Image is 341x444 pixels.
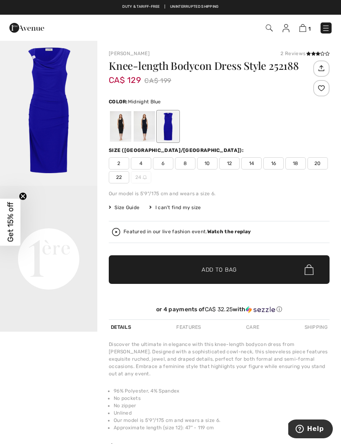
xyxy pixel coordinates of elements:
li: Our model is 5'9"/175 cm and wears a size 6. [114,417,330,424]
li: Approximate length (size 12): 47" - 119 cm [114,424,330,431]
iframe: Opens a widget where you can find more information [288,419,333,440]
span: Get 15% off [6,202,15,242]
span: 10 [197,157,218,170]
a: [PERSON_NAME] [109,51,150,56]
div: Our model is 5'9"/175 cm and wears a size 6. [109,190,330,197]
img: Share [314,61,328,75]
div: Royal Sapphire 163 [157,111,179,142]
img: Sezzle [246,306,275,313]
img: Search [266,25,273,31]
li: Unlined [114,409,330,417]
div: I can't find my size [149,204,201,211]
img: 1ère Avenue [9,20,44,36]
div: Features [174,320,203,335]
h1: Knee-length Bodycon Dress Style 252188 [109,60,311,71]
li: 96% Polyester, 4% Spandex [114,387,330,395]
div: Black [110,111,131,142]
img: Bag.svg [305,264,314,275]
span: Size Guide [109,204,139,211]
div: or 4 payments of with [109,306,330,313]
div: Shipping [303,320,330,335]
div: Details [109,320,133,335]
div: or 4 payments ofCA$ 32.25withSezzle Click to learn more about Sezzle [109,306,330,316]
div: 2 Reviews [280,50,330,57]
img: Shopping Bag [299,24,306,32]
img: My Info [283,24,289,32]
span: 20 [307,157,328,170]
strong: Watch the replay [207,229,251,234]
a: 1 [299,23,311,33]
span: 16 [263,157,284,170]
a: 1ère Avenue [9,23,44,31]
img: Menu [322,24,330,32]
span: 4 [131,157,151,170]
img: ring-m.svg [143,175,147,179]
span: 2 [109,157,129,170]
li: No pockets [114,395,330,402]
li: No zipper [114,402,330,409]
span: CA$ 32.25 [205,306,233,313]
span: 14 [241,157,262,170]
span: 6 [153,157,173,170]
span: 24 [131,171,151,183]
span: Color: [109,99,128,105]
span: CA$ 129 [109,67,141,85]
img: Watch the replay [112,228,120,236]
button: Add to Bag [109,255,330,284]
span: 1 [308,26,311,32]
span: 8 [175,157,195,170]
span: Midnight Blue [128,99,161,105]
span: Add to Bag [202,266,237,274]
div: Size ([GEOGRAPHIC_DATA]/[GEOGRAPHIC_DATA]): [109,147,245,154]
div: Featured in our live fashion event. [123,229,251,234]
span: CA$ 199 [144,75,171,87]
div: Care [244,320,261,335]
div: Discover the ultimate in elegance with this knee-length bodycon dress from [PERSON_NAME]. Designe... [109,341,330,377]
span: 12 [219,157,240,170]
span: 22 [109,171,129,183]
div: Midnight Blue [134,111,155,142]
span: 18 [285,157,306,170]
button: Close teaser [19,192,27,200]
